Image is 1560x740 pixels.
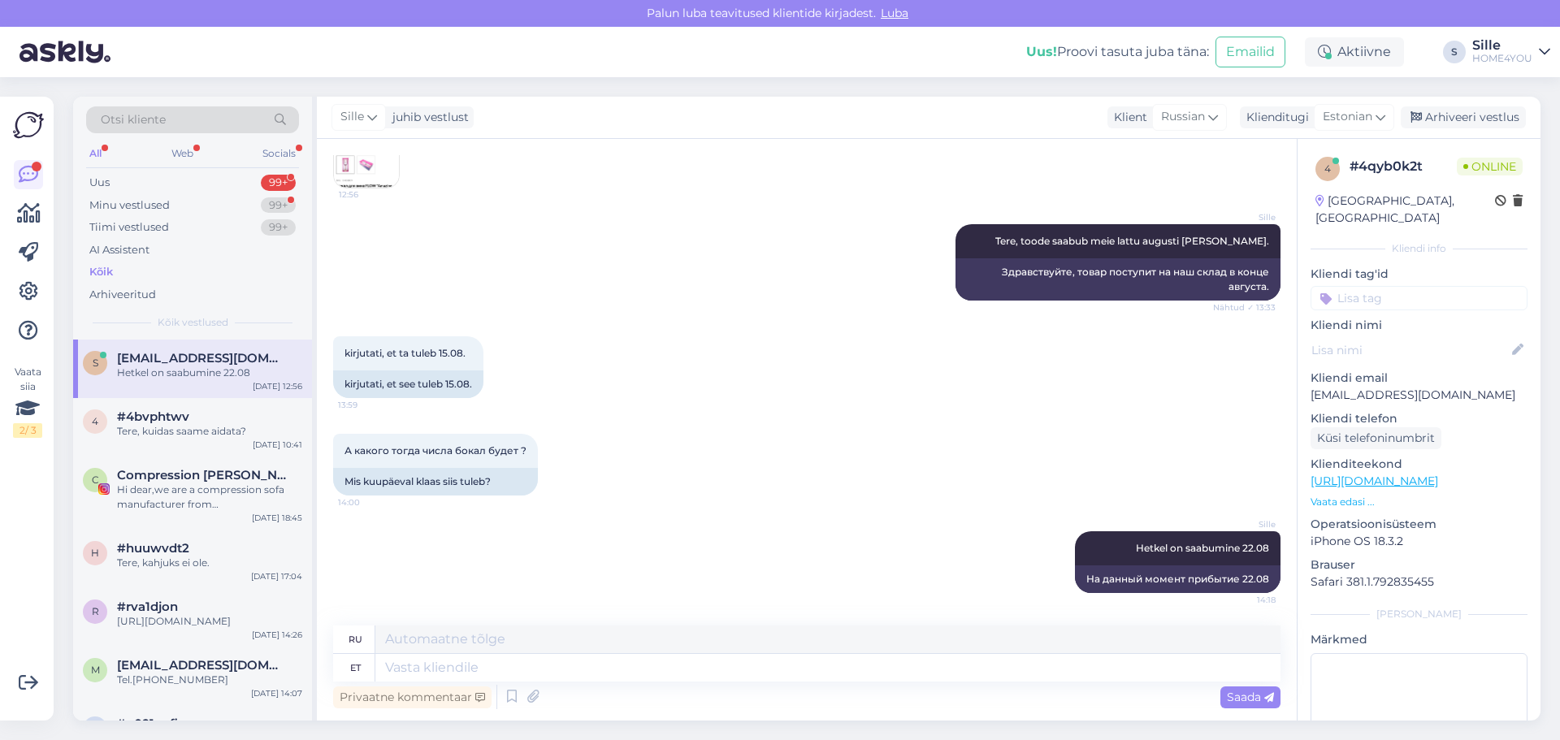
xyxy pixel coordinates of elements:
span: Tere, toode saabub meie lattu augusti [PERSON_NAME]. [995,235,1269,247]
div: Socials [259,143,299,164]
div: Kliendi info [1311,241,1527,256]
p: Kliendi nimi [1311,317,1527,334]
p: Kliendi telefon [1311,410,1527,427]
div: Küsi telefoninumbrit [1311,427,1441,449]
div: [PERSON_NAME] [1311,607,1527,621]
p: Brauser [1311,556,1527,573]
div: 99+ [261,175,296,191]
div: et [350,654,361,682]
input: Lisa tag [1311,286,1527,310]
div: [DATE] 18:45 [252,512,302,524]
div: [DATE] 10:41 [253,439,302,451]
div: [GEOGRAPHIC_DATA], [GEOGRAPHIC_DATA] [1315,193,1495,227]
span: Russian [1161,108,1205,126]
span: Compression Sofa Tanzuo [117,468,286,483]
div: Uus [89,175,110,191]
span: #huuwvdt2 [117,541,189,556]
a: [URL][DOMAIN_NAME] [1311,474,1438,488]
div: Vaata siia [13,365,42,438]
div: Klienditugi [1240,109,1309,126]
p: Vaata edasi ... [1311,495,1527,509]
div: Klient [1107,109,1147,126]
div: Arhiveeri vestlus [1401,106,1526,128]
div: Здравствуйте, товар поступит на наш склад в конце августа. [955,258,1280,301]
span: Online [1457,158,1523,175]
span: Estonian [1323,108,1372,126]
p: Operatsioonisüsteem [1311,516,1527,533]
span: 4 [92,415,98,427]
div: Tel.[PHONE_NUMBER] [117,673,302,687]
img: Askly Logo [13,110,44,141]
span: r [92,605,99,617]
div: Privaatne kommentaar [333,686,492,708]
div: Web [168,143,197,164]
span: Nähtud ✓ 13:33 [1213,301,1276,314]
span: starostenko.kristina94@gmail.com [117,351,286,366]
div: [DATE] 12:56 [253,380,302,392]
div: Arhiveeritud [89,287,156,303]
p: Kliendi email [1311,370,1527,387]
p: [EMAIL_ADDRESS][DOMAIN_NAME] [1311,387,1527,404]
div: kirjutati, et see tuleb 15.08. [333,370,483,398]
div: [DATE] 14:26 [252,629,302,641]
p: Kliendi tag'id [1311,266,1527,283]
div: Aktiivne [1305,37,1404,67]
img: Attachment [334,123,399,188]
div: [DATE] 14:07 [251,687,302,699]
div: Mis kuupäeval klaas siis tuleb? [333,468,538,495]
a: SilleHOME4YOU [1472,39,1550,65]
span: 13:59 [338,399,399,411]
span: Sille [1215,211,1276,223]
span: 4 [1324,162,1331,175]
span: made.toome@gmail.com [117,658,286,673]
div: Tere, kuidas saame aidata? [117,424,302,439]
p: Märkmed [1311,631,1527,648]
div: ru [349,625,362,653]
div: Kõik [89,264,113,280]
div: Hetkel on saabumine 22.08 [117,366,302,380]
span: #4bvphtwv [117,409,189,424]
b: Uus! [1026,44,1057,59]
span: m [91,664,100,676]
span: #rva1djon [117,599,178,614]
button: Emailid [1215,37,1285,67]
span: kirjutati, et ta tuleb 15.08. [344,347,466,359]
div: Hi dear,we are a compression sofa manufacturer from [GEOGRAPHIC_DATA]After browsing your product,... [117,483,302,512]
p: Safari 381.1.792835455 [1311,573,1527,591]
div: На данный момент прибытие 22.08 [1075,565,1280,593]
div: HOME4YOU [1472,52,1532,65]
div: # 4qyb0k2t [1350,157,1457,176]
div: Proovi tasuta juba täna: [1026,42,1209,62]
span: Sille [340,108,364,126]
span: А какого тогда числа бокал будет ? [344,444,526,457]
span: Saada [1227,690,1274,704]
div: Sille [1472,39,1532,52]
span: 12:56 [339,188,400,201]
span: h [91,547,99,559]
span: Hetkel on saabumine 22.08 [1136,542,1269,554]
span: 14:18 [1215,594,1276,606]
span: Luba [876,6,913,20]
input: Lisa nimi [1311,341,1509,359]
p: Klienditeekond [1311,456,1527,473]
span: #q091xofi [117,716,178,731]
div: [URL][DOMAIN_NAME] [117,614,302,629]
div: S [1443,41,1466,63]
span: s [93,357,98,369]
span: 14:00 [338,496,399,508]
div: All [86,143,105,164]
div: juhib vestlust [386,109,469,126]
div: Minu vestlused [89,197,170,214]
div: 99+ [261,219,296,236]
div: [DATE] 17:04 [251,570,302,582]
div: 99+ [261,197,296,214]
span: Kõik vestlused [158,315,228,330]
p: iPhone OS 18.3.2 [1311,533,1527,550]
span: C [92,474,99,486]
div: Tiimi vestlused [89,219,169,236]
div: Tere, kahjuks ei ole. [117,556,302,570]
span: Sille [1215,518,1276,530]
div: AI Assistent [89,242,149,258]
div: 2 / 3 [13,423,42,438]
span: Otsi kliente [101,111,166,128]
